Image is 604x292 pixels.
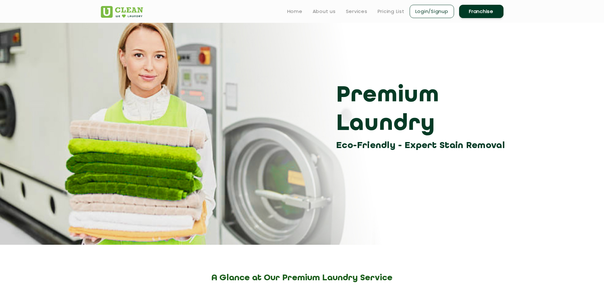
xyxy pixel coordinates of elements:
a: About us [313,8,336,15]
a: Login/Signup [410,5,454,18]
a: Pricing List [378,8,405,15]
a: Services [346,8,367,15]
a: Home [287,8,302,15]
h3: Premium Laundry [336,81,508,139]
a: Franchise [459,5,503,18]
h3: Eco-Friendly - Expert Stain Removal [336,139,508,153]
img: UClean Laundry and Dry Cleaning [101,6,143,18]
